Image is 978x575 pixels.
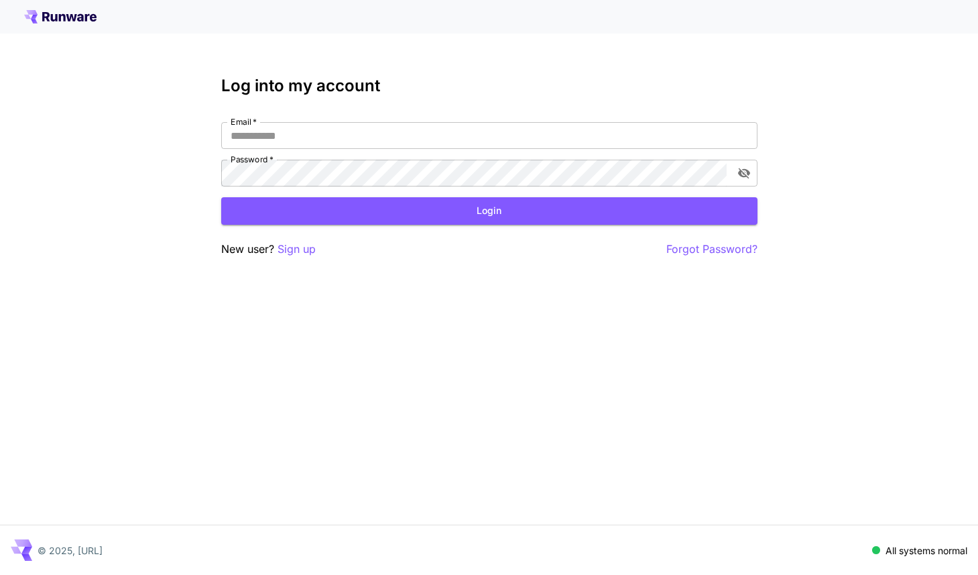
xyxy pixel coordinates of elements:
h3: Log into my account [221,76,757,95]
p: All systems normal [885,543,967,558]
p: New user? [221,241,316,258]
p: © 2025, [URL] [38,543,103,558]
button: toggle password visibility [732,161,756,185]
label: Password [231,154,273,165]
button: Login [221,197,757,225]
label: Email [231,116,257,127]
button: Forgot Password? [666,241,757,258]
button: Sign up [278,241,316,258]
